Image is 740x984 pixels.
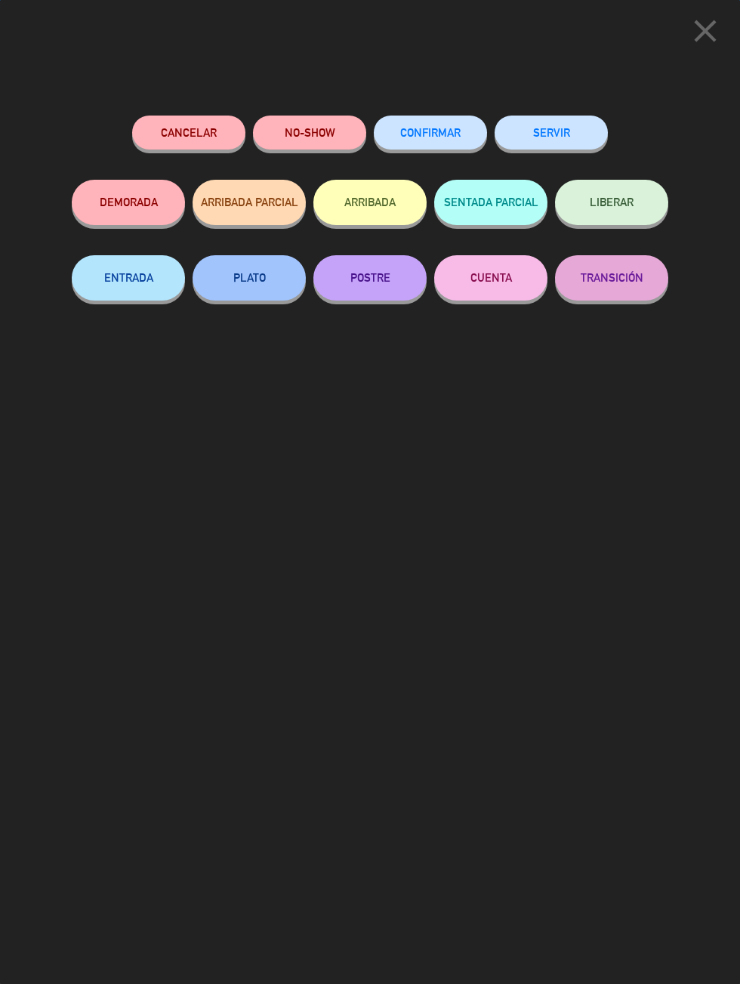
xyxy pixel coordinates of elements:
[193,180,306,225] button: ARRIBADA PARCIAL
[682,11,729,56] button: close
[590,196,634,208] span: LIBERAR
[72,180,185,225] button: DEMORADA
[555,255,668,301] button: TRANSICIÓN
[555,180,668,225] button: LIBERAR
[400,126,461,139] span: CONFIRMAR
[434,255,547,301] button: CUENTA
[193,255,306,301] button: PLATO
[313,180,427,225] button: ARRIBADA
[686,12,724,50] i: close
[313,255,427,301] button: POSTRE
[253,116,366,150] button: NO-SHOW
[374,116,487,150] button: CONFIRMAR
[201,196,298,208] span: ARRIBADA PARCIAL
[495,116,608,150] button: SERVIR
[72,255,185,301] button: ENTRADA
[132,116,245,150] button: Cancelar
[434,180,547,225] button: SENTADA PARCIAL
